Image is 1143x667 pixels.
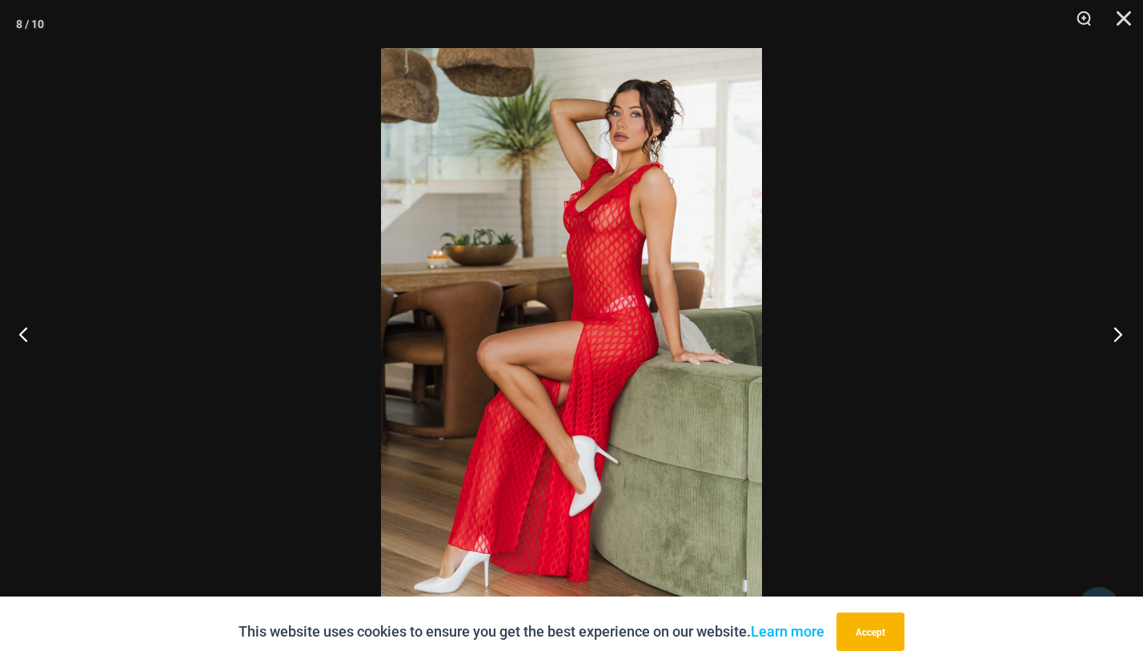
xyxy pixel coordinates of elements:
div: 8 / 10 [16,12,44,36]
a: Learn more [751,623,824,640]
p: This website uses cookies to ensure you get the best experience on our website. [239,620,824,644]
button: Accept [836,613,904,651]
button: Next [1083,294,1143,374]
img: Sometimes Red 587 Dress 08 [381,48,762,619]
